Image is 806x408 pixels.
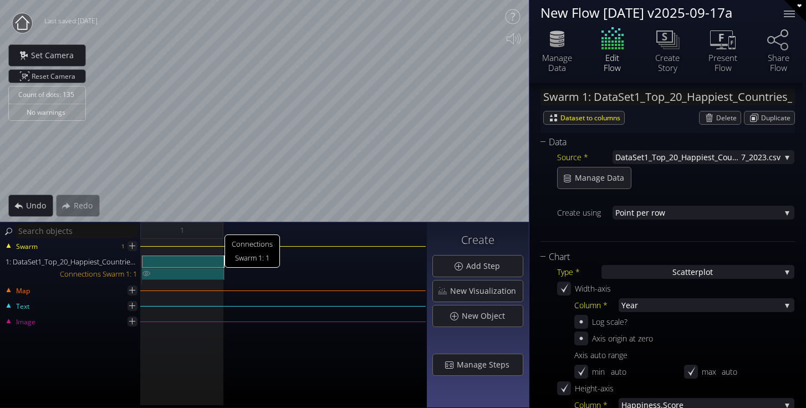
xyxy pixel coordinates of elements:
span: Manage Data [574,172,631,183]
div: Manage Data [538,53,577,73]
span: Year [621,298,781,312]
span: New Object [461,310,512,322]
div: Create using [557,206,613,220]
h3: Create [432,234,523,246]
span: Reset Camera [32,70,79,83]
span: Set Camera [30,50,80,61]
span: Undo [25,200,53,211]
div: Chart [540,250,781,264]
div: Axis origin at zero [592,331,653,345]
span: Connections Swarm 1: 1 [225,234,280,268]
div: Height-axis [575,381,630,395]
div: Data [540,135,781,149]
div: Undo action [8,195,53,217]
div: Share Flow [759,53,798,73]
div: Type * [557,265,601,279]
div: 1: DataSet1_Top_20_Happiest_Countries_2017_2023.csv [1,256,141,268]
span: Poi [615,206,626,220]
span: Image [16,317,35,327]
div: Present Flow [703,53,742,73]
span: Swarm [16,242,38,252]
span: 1 [180,223,184,237]
span: New Visualization [450,285,523,297]
span: Delete [716,111,741,124]
div: Column * [574,298,619,312]
div: auto [722,365,795,379]
span: Map [16,286,30,296]
span: Manage Steps [456,359,516,370]
span: 7_2023.csv [741,150,781,164]
img: eye.svg [142,268,151,279]
span: S [672,265,677,279]
div: Connections Swarm 1: 1 [1,268,141,280]
span: Duplicate [761,111,794,124]
div: Log scale? [592,315,628,329]
span: nt per row [626,206,781,220]
span: Dataset to columns [560,111,624,124]
div: min [592,365,605,379]
div: New Flow [DATE] v2025-09-17a [540,6,770,19]
span: Text [16,302,29,312]
div: max [702,365,716,379]
div: 1 [121,239,125,253]
span: catterplot [677,265,713,279]
span: DataSet1_Top_20_Happiest_Countries_201 [615,150,741,164]
div: Create Story [648,53,687,73]
input: Search objects [16,224,139,238]
span: Add Step [466,261,507,272]
div: auto [611,365,684,379]
div: Width-axis [575,282,630,295]
div: Axis auto range [574,348,794,362]
div: Source * [557,150,613,164]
